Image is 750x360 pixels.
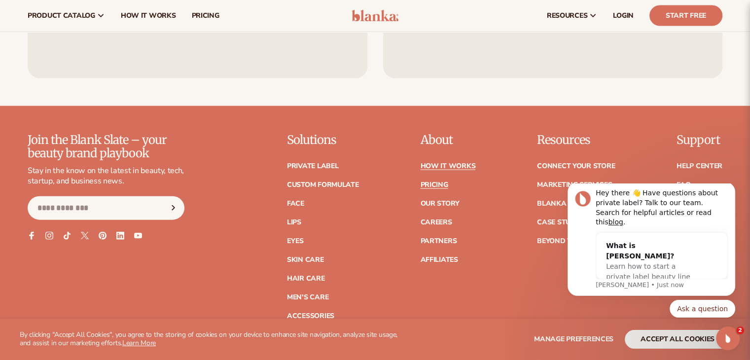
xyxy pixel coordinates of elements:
[420,219,452,226] a: Careers
[20,331,409,348] p: By clicking "Accept All Cookies", you agree to the storing of cookies on your device to enhance s...
[121,12,176,20] span: How It Works
[22,7,38,23] img: Profile image for Lee
[625,330,730,349] button: accept all cookies
[534,334,613,344] span: Manage preferences
[534,330,613,349] button: Manage preferences
[287,200,304,207] a: Face
[28,134,184,160] p: Join the Blank Slate – your beauty brand playbook
[28,12,95,20] span: product catalog
[716,326,740,350] iframe: Intercom live chat
[287,219,301,226] a: Lips
[287,181,359,188] a: Custom formulate
[191,12,219,20] span: pricing
[537,181,612,188] a: Marketing services
[677,181,690,188] a: FAQ
[553,183,750,324] iframe: Intercom notifications message
[287,256,323,263] a: Skin Care
[287,238,304,245] a: Eyes
[352,10,398,22] img: logo
[420,181,448,188] a: Pricing
[677,134,722,146] p: Support
[56,35,71,42] a: blog
[28,166,184,186] p: Stay in the know on the latest in beauty, tech, startup, and business news.
[537,163,615,170] a: Connect your store
[420,256,458,263] a: Affiliates
[649,5,722,26] a: Start Free
[287,294,328,301] a: Men's Care
[287,275,324,282] a: Hair Care
[162,196,184,220] button: Subscribe
[736,326,744,334] span: 2
[43,5,175,43] div: Hey there 👋 Have questions about private label? Talk to our team. Search for helpful articles or ...
[547,12,587,20] span: resources
[287,134,359,146] p: Solutions
[117,116,182,134] button: Quick reply: Ask a question
[420,238,457,245] a: Partners
[122,338,156,348] a: Learn More
[537,219,586,226] a: Case Studies
[287,313,334,320] a: Accessories
[420,163,475,170] a: How It Works
[53,57,145,78] div: What is [PERSON_NAME]?
[537,200,603,207] a: Blanka Academy
[15,116,182,134] div: Quick reply options
[53,79,138,108] span: Learn how to start a private label beauty line with [PERSON_NAME]
[43,49,155,117] div: What is [PERSON_NAME]?Learn how to start a private label beauty line with [PERSON_NAME]
[420,134,475,146] p: About
[537,238,608,245] a: Beyond the brand
[613,12,634,20] span: LOGIN
[537,134,615,146] p: Resources
[677,163,722,170] a: Help Center
[420,200,459,207] a: Our Story
[43,97,175,106] p: Message from Lee, sent Just now
[43,5,175,95] div: Message content
[287,163,338,170] a: Private label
